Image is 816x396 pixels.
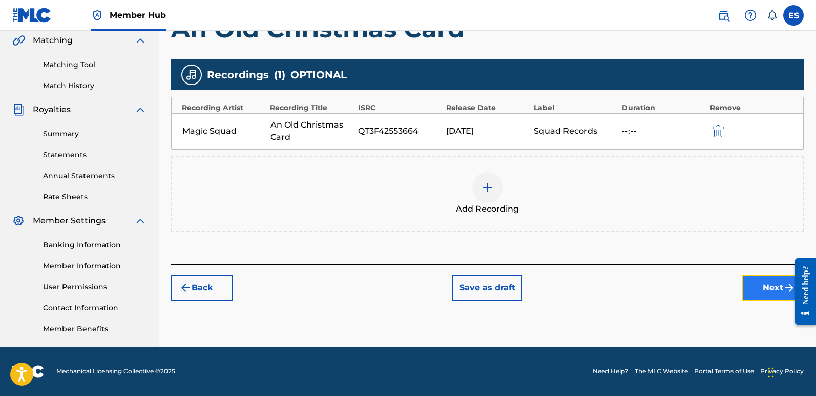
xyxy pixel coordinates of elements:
img: recording [185,69,198,81]
img: 7ee5dd4eb1f8a8e3ef2f.svg [179,282,192,294]
div: Recording Artist [182,102,265,113]
div: QT3F42553664 [358,125,441,137]
img: f7272a7cc735f4ea7f67.svg [783,282,796,294]
iframe: Resource Center [787,251,816,333]
img: Top Rightsholder [91,9,103,22]
a: Need Help? [593,367,629,376]
button: Save as draft [452,275,522,301]
a: Matching Tool [43,59,147,70]
span: Add Recording [456,203,519,215]
a: Member Information [43,261,147,272]
button: Next [742,275,804,301]
div: Notifications [767,10,777,20]
div: An Old Christmas Card [270,119,353,143]
div: User Menu [783,5,804,26]
a: Rate Sheets [43,192,147,202]
span: Matching [33,34,73,47]
div: Magic Squad [182,125,265,137]
div: [DATE] [446,125,529,137]
span: ( 1 ) [274,67,285,82]
a: Privacy Policy [760,367,804,376]
div: Duration [622,102,705,113]
div: --:-- [622,125,705,137]
a: Match History [43,80,147,91]
span: Member Settings [33,215,106,227]
img: Matching [12,34,25,47]
span: Royalties [33,103,71,116]
img: add [482,181,494,194]
img: Member Settings [12,215,25,227]
span: OPTIONAL [290,67,347,82]
span: Mechanical Licensing Collective © 2025 [56,367,175,376]
div: Release Date [446,102,529,113]
a: Banking Information [43,240,147,251]
a: Statements [43,150,147,160]
div: Label [534,102,617,113]
a: Member Benefits [43,324,147,335]
div: ISRC [358,102,441,113]
button: Back [171,275,233,301]
div: Squad Records [534,125,617,137]
a: The MLC Website [635,367,688,376]
div: Recording Title [270,102,353,113]
img: expand [134,34,147,47]
a: Annual Statements [43,171,147,181]
span: Member Hub [110,9,166,21]
img: expand [134,215,147,227]
img: expand [134,103,147,116]
a: Portal Terms of Use [694,367,754,376]
div: Remove [710,102,793,113]
img: help [744,9,757,22]
div: Chat-Widget [765,347,816,396]
img: 12a2ab48e56ec057fbd8.svg [713,125,724,137]
a: Summary [43,129,147,139]
img: MLC Logo [12,8,52,23]
a: User Permissions [43,282,147,293]
a: Public Search [714,5,734,26]
img: logo [12,365,44,378]
a: Contact Information [43,303,147,314]
img: search [718,9,730,22]
div: Help [740,5,761,26]
span: Recordings [207,67,269,82]
img: Royalties [12,103,25,116]
div: Ziehen [768,357,774,388]
iframe: Chat Widget [765,347,816,396]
